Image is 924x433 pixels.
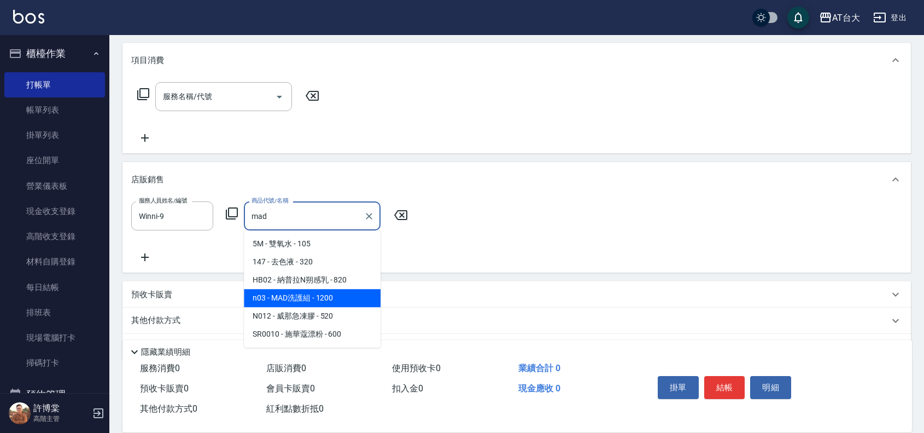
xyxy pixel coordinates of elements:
button: Open [271,88,288,106]
span: 147 - 去色液 - 320 [244,253,381,271]
a: 座位開單 [4,148,105,173]
button: AT台大 [815,7,864,29]
label: 服務人員姓名/編號 [139,197,187,205]
span: 其他付款方式 0 [140,403,197,414]
div: 備註及來源 [122,334,911,360]
p: 項目消費 [131,55,164,66]
div: 其他付款方式 [122,308,911,334]
p: 隱藏業績明細 [141,347,190,358]
button: 明細 [750,376,791,399]
div: 店販銷售 [122,162,911,197]
a: 掛單列表 [4,123,105,148]
p: 店販銷售 [131,174,164,186]
label: 商品代號/名稱 [252,197,288,205]
div: 預收卡販賣 [122,281,911,308]
a: 帳單列表 [4,97,105,123]
button: 預約管理 [4,380,105,409]
span: HB02 - 納普拉N朔感乳 - 820 [244,271,381,289]
p: 高階主管 [33,414,89,424]
span: 會員卡販賣 0 [266,383,315,394]
a: 每日結帳 [4,275,105,300]
span: 現金應收 0 [518,383,560,394]
button: 結帳 [704,376,745,399]
span: 扣入金 0 [392,383,423,394]
p: 預收卡販賣 [131,289,172,301]
a: 打帳單 [4,72,105,97]
a: 高階收支登錄 [4,224,105,249]
div: 項目消費 [122,43,911,78]
a: 營業儀表板 [4,174,105,199]
a: 材料自購登錄 [4,249,105,274]
span: 使用預收卡 0 [392,363,441,373]
span: SR0010 - 施華蔻漂粉 - 600 [244,325,381,343]
a: 現場電腦打卡 [4,325,105,350]
button: 登出 [869,8,911,28]
span: 紅利點數折抵 0 [266,403,324,414]
span: 店販消費 0 [266,363,306,373]
p: 其他付款方式 [131,315,186,327]
span: 服務消費 0 [140,363,180,373]
a: 現金收支登錄 [4,199,105,224]
a: 掃碼打卡 [4,350,105,376]
button: 掛單 [658,376,699,399]
span: 業績合計 0 [518,363,560,373]
span: 預收卡販賣 0 [140,383,189,394]
span: 5M - 雙氧水 - 105 [244,235,381,253]
span: N012 - 威那急凍膠 - 520 [244,307,381,325]
h5: 許博棠 [33,403,89,414]
button: Clear [361,209,377,224]
img: Person [9,402,31,424]
span: n03 - MAD洗護組 - 1200 [244,289,381,307]
a: 排班表 [4,300,105,325]
button: save [787,7,809,28]
button: 櫃檯作業 [4,39,105,68]
img: Logo [13,10,44,24]
div: AT台大 [832,11,860,25]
